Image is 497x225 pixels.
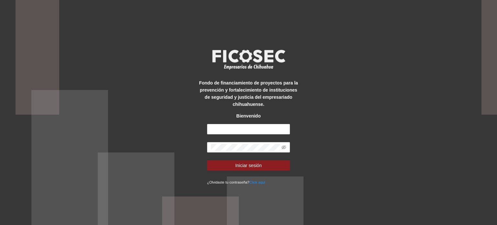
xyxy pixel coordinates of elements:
[282,145,286,150] span: eye-invisible
[199,80,298,107] strong: Fondo de financiamiento de proyectos para la prevención y fortalecimiento de instituciones de seg...
[208,48,289,72] img: logo
[207,180,265,184] small: ¿Olvidaste tu contraseña?
[236,113,260,118] strong: Bienvenido
[249,180,265,184] a: Click aqui
[235,162,262,169] span: Iniciar sesión
[207,160,290,171] button: Iniciar sesión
